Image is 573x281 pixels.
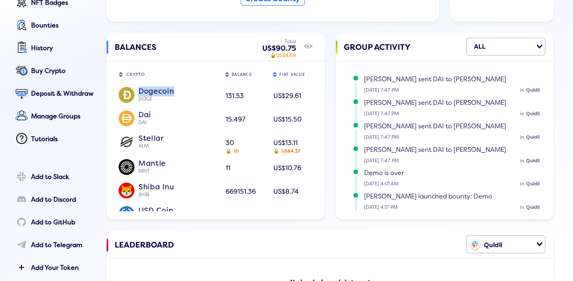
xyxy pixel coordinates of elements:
[138,143,216,149] div: XLM
[364,75,506,83] span: [PERSON_NAME] sent DAI to [PERSON_NAME]
[273,148,279,154] span: 🔒
[31,45,95,52] div: History
[364,158,544,164] small: [DATE] 7:47 PM
[520,111,524,117] span: in
[13,63,95,81] a: Buy Crypto
[138,192,216,198] div: SHIB
[31,242,95,249] div: Add to Telegram
[234,148,239,154] span: 10
[364,146,506,154] span: [PERSON_NAME] sent DAI to [PERSON_NAME]
[119,110,134,126] img: DAI
[273,113,312,127] div: US$15.50
[13,214,95,232] a: Add to GitHub
[138,183,216,190] div: Shiba Inu
[138,159,216,166] div: Mantle
[138,110,216,118] div: Dai
[526,87,540,93] span: Quidli
[13,169,95,187] a: Add to Slack
[119,159,134,175] img: MNT
[520,158,524,164] span: in
[364,135,544,140] small: [DATE] 7:47 PM
[262,53,296,59] div: US$4.69
[520,181,524,187] span: in
[526,134,540,140] span: Quidli
[138,120,216,126] div: DAI
[119,134,134,150] img: XLM
[13,191,95,209] a: Add to Discord
[13,17,95,35] a: Bounties
[526,158,540,164] span: Quidli
[119,87,134,103] img: DOGE
[520,87,524,93] span: in
[281,148,300,154] span: US$4.37
[526,111,540,117] span: Quidli
[526,181,540,187] span: Quidli
[344,41,411,65] span: GROUP ACTIVITY
[273,185,312,199] div: US$8.74
[13,237,95,255] a: Add to Telegram
[273,89,312,103] div: US$29.61
[31,196,95,203] div: Add to Discord
[31,90,95,97] div: Deposit & Withdraw
[31,22,95,29] div: Bounties
[115,41,156,65] span: BALANCES
[470,239,480,249] img: SLACK Group
[138,134,216,141] div: Stellar
[273,136,312,150] div: US$13.11
[364,169,404,177] span: Demo is over
[273,161,312,175] div: US$10.76
[31,264,95,271] div: Add Your Token
[226,211,243,219] span: 4.001
[31,136,95,143] div: Tutorials
[364,99,506,107] span: [PERSON_NAME] sent DAI to [PERSON_NAME]
[119,206,134,222] img: USDC
[31,219,95,226] div: Add to GitHub
[138,206,216,213] div: USD Coin
[31,113,95,120] div: Manage Groups
[226,92,244,100] span: 131.53
[526,204,540,210] span: Quidli
[13,259,95,277] a: Add Your Token
[226,116,246,124] span: 15.497
[474,40,485,53] div: ALL
[262,39,296,45] div: Total
[520,134,524,140] span: in
[13,40,95,58] a: History
[138,96,216,102] div: DOGE
[466,235,546,253] div: Search for option
[119,183,134,198] img: SHIB
[115,238,174,262] span: LEADERBOARD
[364,111,544,117] small: [DATE] 7:47 PM
[270,53,276,59] span: 🔒
[505,238,535,252] input: Search for option
[488,40,535,53] input: Search for option
[364,181,544,187] small: [DATE] 4:01 AM
[13,131,95,149] a: Tutorials
[484,238,502,252] div: Quidli
[364,205,544,210] small: [DATE] 4:17 PM
[520,204,524,210] span: in
[138,87,216,94] div: Dogecoin
[364,122,506,130] span: [PERSON_NAME] sent DAI to [PERSON_NAME]
[31,67,95,75] div: Buy Crypto
[138,168,216,175] div: MNT
[31,173,95,181] div: Add to Slack
[13,85,95,103] a: Deposit & Withdraw
[226,188,256,196] span: 669151.36
[273,208,312,222] div: US$4.00
[13,108,95,126] a: Manage Groups
[364,88,544,93] small: [DATE] 7:47 PM
[466,37,546,56] div: Search for option
[226,148,232,154] span: 🔒
[364,193,492,200] span: [PERSON_NAME] launched bounty: Demo
[262,44,296,53] div: US$90.75
[226,139,264,152] span: 30
[226,164,230,172] span: 11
